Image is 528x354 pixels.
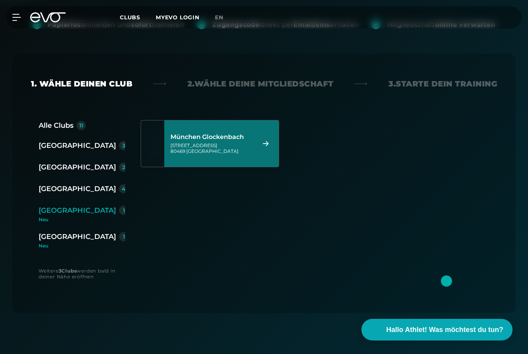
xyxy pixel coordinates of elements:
strong: 3 [59,268,62,274]
div: [STREET_ADDRESS] 80469 [GEOGRAPHIC_DATA] [170,142,254,154]
div: 1. Wähle deinen Club [31,78,132,89]
div: 2 [122,164,125,170]
span: Hallo Athlet! Was möchtest du tun? [386,325,503,335]
div: [GEOGRAPHIC_DATA] [39,231,116,242]
span: Clubs [120,14,140,21]
div: Neu [39,217,135,222]
div: München Glockenbach [170,133,254,141]
div: 1 [123,208,125,213]
button: Hallo Athlet! Was möchtest du tun? [361,319,513,340]
div: 11 [79,123,83,128]
div: 1 [123,234,125,239]
div: 3. Starte dein Training [388,78,497,89]
div: Weitere werden bald in deiner Nähe eröffnen [39,268,125,279]
div: [GEOGRAPHIC_DATA] [39,183,116,194]
div: Neu [39,244,128,248]
div: [GEOGRAPHIC_DATA] [39,162,116,173]
a: Clubs [120,14,156,21]
a: en [215,13,233,22]
div: Alle Clubs [39,120,73,131]
span: en [215,14,223,21]
strong: Clubs [61,268,77,274]
div: 2. Wähle deine Mitgliedschaft [187,78,334,89]
div: 4 [122,186,126,191]
div: [GEOGRAPHIC_DATA] [39,205,116,216]
a: MYEVO LOGIN [156,14,199,21]
div: 3 [122,143,125,148]
div: [GEOGRAPHIC_DATA] [39,140,116,151]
